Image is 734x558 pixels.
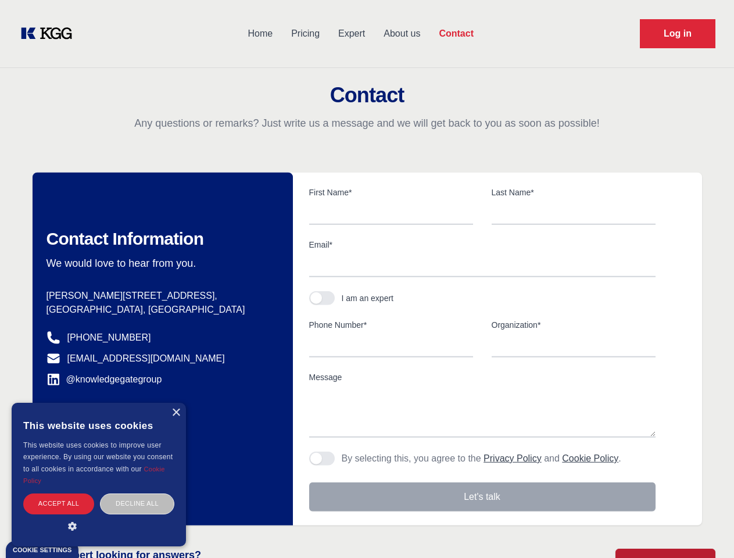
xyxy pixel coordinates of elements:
[492,319,656,331] label: Organization*
[640,19,715,48] a: Request Demo
[342,292,394,304] div: I am an expert
[46,373,162,387] a: @knowledgegategroup
[23,493,94,514] div: Accept all
[309,482,656,512] button: Let's talk
[100,493,174,514] div: Decline all
[309,239,656,251] label: Email*
[67,331,151,345] a: [PHONE_NUMBER]
[492,187,656,198] label: Last Name*
[309,187,473,198] label: First Name*
[23,441,173,473] span: This website uses cookies to improve user experience. By using our website you consent to all coo...
[309,371,656,383] label: Message
[46,256,274,270] p: We would love to hear from you.
[329,19,374,49] a: Expert
[14,116,720,130] p: Any questions or remarks? Just write us a message and we will get back to you as soon as possible!
[23,412,174,439] div: This website uses cookies
[19,24,81,43] a: KOL Knowledge Platform: Talk to Key External Experts (KEE)
[282,19,329,49] a: Pricing
[309,319,473,331] label: Phone Number*
[342,452,621,466] p: By selecting this, you agree to the and .
[374,19,429,49] a: About us
[67,352,225,366] a: [EMAIL_ADDRESS][DOMAIN_NAME]
[13,547,71,553] div: Cookie settings
[46,303,274,317] p: [GEOGRAPHIC_DATA], [GEOGRAPHIC_DATA]
[238,19,282,49] a: Home
[46,289,274,303] p: [PERSON_NAME][STREET_ADDRESS],
[562,453,618,463] a: Cookie Policy
[14,84,720,107] h2: Contact
[484,453,542,463] a: Privacy Policy
[23,466,165,484] a: Cookie Policy
[429,19,483,49] a: Contact
[171,409,180,417] div: Close
[46,228,274,249] h2: Contact Information
[676,502,734,558] iframe: Chat Widget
